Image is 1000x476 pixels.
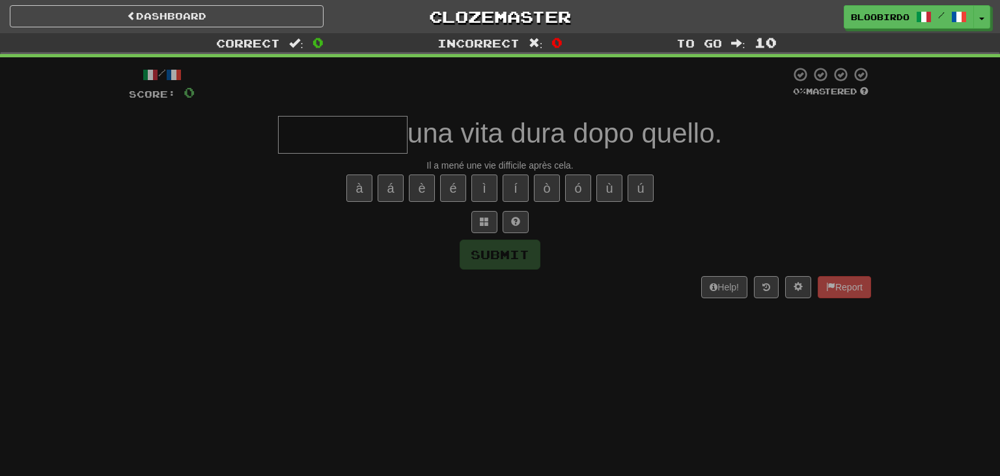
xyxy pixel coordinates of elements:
[409,175,435,202] button: è
[378,175,404,202] button: á
[503,175,529,202] button: í
[701,276,747,298] button: Help!
[289,38,303,49] span: :
[460,240,540,270] button: Submit
[755,35,777,50] span: 10
[731,38,745,49] span: :
[790,86,871,98] div: Mastered
[534,175,560,202] button: ò
[129,66,195,83] div: /
[437,36,520,49] span: Incorrect
[628,175,654,202] button: ú
[551,35,562,50] span: 0
[565,175,591,202] button: ó
[793,86,806,96] span: 0 %
[938,10,945,20] span: /
[503,211,529,233] button: Single letter hint - you only get 1 per sentence and score half the points! alt+h
[408,118,722,148] span: una vita dura dopo quello.
[184,84,195,100] span: 0
[529,38,543,49] span: :
[754,276,779,298] button: Round history (alt+y)
[471,211,497,233] button: Switch sentence to multiple choice alt+p
[129,89,176,100] span: Score:
[312,35,324,50] span: 0
[440,175,466,202] button: é
[346,175,372,202] button: à
[129,159,871,172] div: Il a mené une vie difficile après cela.
[851,11,910,23] span: BlooBirdo
[818,276,871,298] button: Report
[676,36,722,49] span: To go
[596,175,622,202] button: ù
[471,175,497,202] button: ì
[844,5,974,29] a: BlooBirdo /
[10,5,324,27] a: Dashboard
[216,36,280,49] span: Correct
[343,5,657,28] a: Clozemaster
